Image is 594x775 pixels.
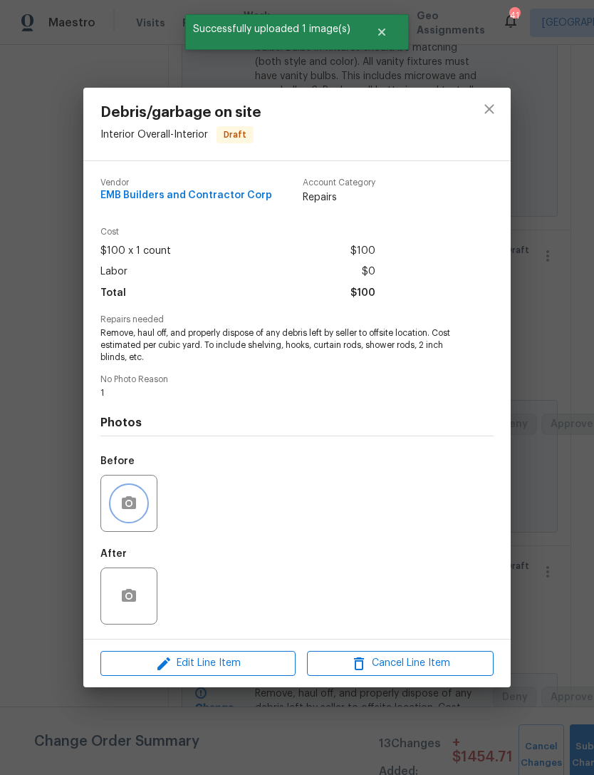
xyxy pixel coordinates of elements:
span: Cancel Line Item [311,655,489,672]
h4: Photos [100,416,494,430]
h5: Before [100,456,135,466]
span: Draft [218,128,252,142]
button: Cancel Line Item [307,651,494,676]
span: Vendor [100,178,272,188]
span: $100 [350,241,375,262]
button: Edit Line Item [100,651,296,676]
span: Labor [100,262,127,282]
span: Total [100,283,126,304]
span: Repairs needed [100,315,494,324]
div: 41 [509,9,519,23]
span: Interior Overall - Interior [100,130,208,140]
span: Debris/garbage on site [100,105,261,120]
span: $100 [350,283,375,304]
span: 1 [100,387,454,399]
span: Repairs [303,190,375,205]
span: Successfully uploaded 1 image(s) [185,14,358,44]
span: Edit Line Item [105,655,291,672]
span: $0 [362,262,375,282]
span: Remove, haul off, and properly dispose of any debris left by seller to offsite location. Cost est... [100,327,454,363]
button: close [472,92,506,126]
span: No Photo Reason [100,375,494,384]
span: Cost [100,227,375,237]
span: Account Category [303,178,375,188]
span: $100 x 1 count [100,241,171,262]
span: EMB Builders and Contractor Corp [100,190,272,201]
h5: After [100,549,127,559]
button: Close [358,18,405,46]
